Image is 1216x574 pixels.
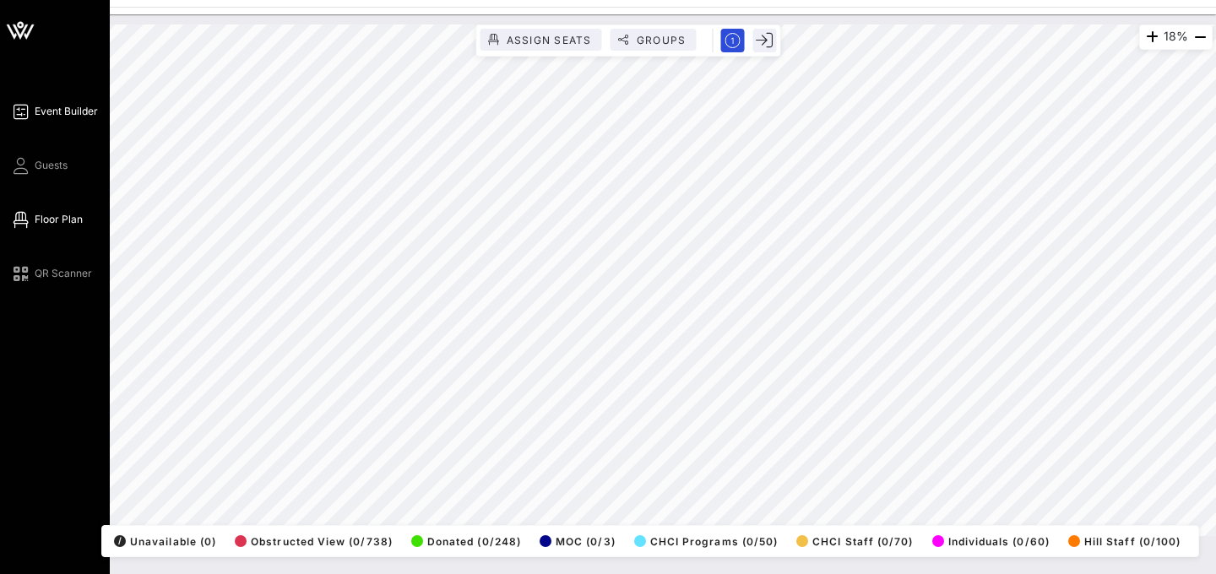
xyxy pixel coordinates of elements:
[535,529,616,553] button: MOC (0/3)
[796,535,913,548] span: CHCI Staff (0/70)
[230,529,393,553] button: Obstructed View (0/738)
[10,101,98,122] a: Event Builder
[636,34,687,46] span: Groups
[10,155,68,176] a: Guests
[611,29,697,51] button: Groups
[629,529,779,553] button: CHCI Programs (0/50)
[10,263,92,284] a: QR Scanner
[35,266,92,281] span: QR Scanner
[480,29,602,51] button: Assign Seats
[506,34,592,46] span: Assign Seats
[35,212,83,227] span: Floor Plan
[1068,535,1181,548] span: Hill Staff (0/100)
[10,209,83,230] a: Floor Plan
[411,535,521,548] span: Donated (0/248)
[634,535,779,548] span: CHCI Programs (0/50)
[1139,24,1213,50] div: 18%
[114,535,216,548] span: Unavailable (0)
[927,529,1050,553] button: Individuals (0/60)
[109,529,216,553] button: /Unavailable (0)
[791,529,913,553] button: CHCI Staff (0/70)
[35,158,68,173] span: Guests
[1063,529,1181,553] button: Hill Staff (0/100)
[406,529,521,553] button: Donated (0/248)
[235,535,393,548] span: Obstructed View (0/738)
[932,535,1050,548] span: Individuals (0/60)
[35,104,98,119] span: Event Builder
[540,535,616,548] span: MOC (0/3)
[114,535,126,547] div: /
